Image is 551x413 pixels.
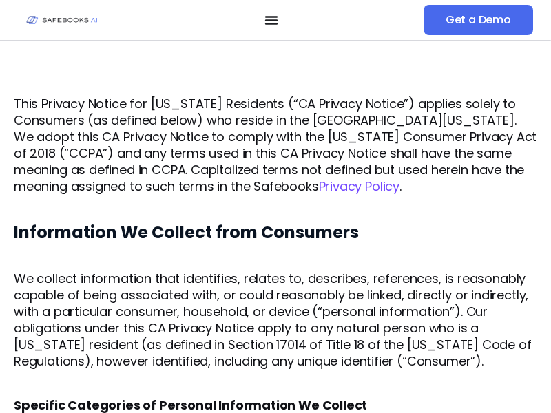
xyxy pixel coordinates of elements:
[319,178,399,195] a: Privacy Policy
[446,13,511,27] span: Get a Demo
[424,5,533,35] a: Get a Demo
[119,13,424,27] nav: Menu
[14,222,537,243] h3: Information We Collect from Consumers
[264,13,278,27] button: Menu Toggle
[14,96,537,195] p: This Privacy Notice for [US_STATE] Residents (“CA Privacy Notice”) applies solely to Consumers (a...
[14,271,537,370] p: We collect information that identifies, relates to, describes, references, is reasonably capable ...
